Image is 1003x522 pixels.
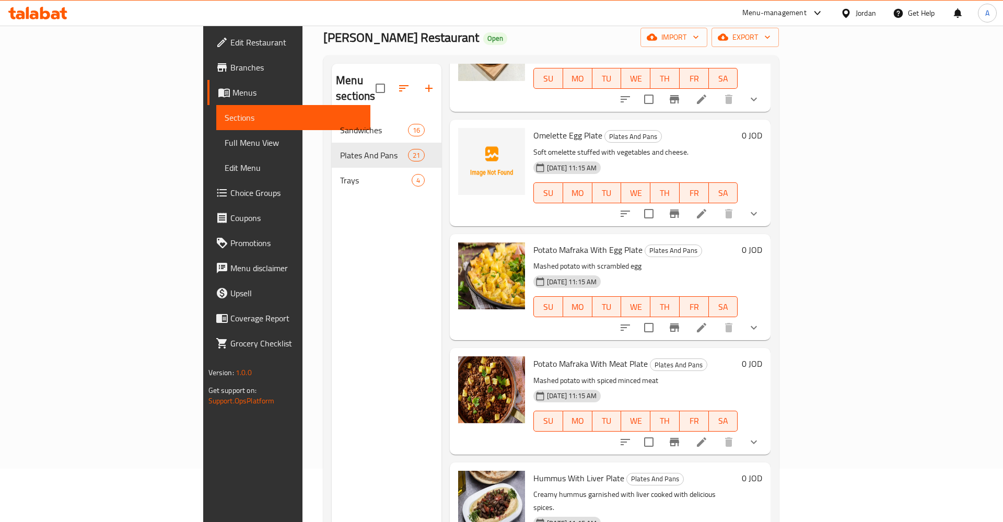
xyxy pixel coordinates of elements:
span: SA [713,185,734,201]
button: TU [592,68,622,89]
span: TU [597,185,617,201]
span: A [985,7,989,19]
button: import [640,28,707,47]
span: [DATE] 11:15 AM [543,163,601,173]
svg: Show Choices [748,207,760,220]
a: Edit menu item [695,436,708,448]
span: Trays [340,174,412,187]
span: 1.0.0 [236,366,252,379]
a: Menus [207,80,371,105]
button: TU [592,296,622,317]
button: SU [533,182,563,203]
p: Mashed potato with spiced minced meat [533,374,738,387]
div: Trays4 [332,168,441,193]
a: Grocery Checklist [207,331,371,356]
button: FR [680,411,709,432]
button: sort-choices [613,315,638,340]
button: Add section [416,76,441,101]
button: Branch-specific-item [662,430,687,455]
a: Upsell [207,281,371,306]
span: TH [655,299,675,315]
a: Edit menu item [695,207,708,220]
button: FR [680,68,709,89]
span: Hummus With Liver Plate [533,470,624,486]
span: Version: [208,366,234,379]
span: Plates And Pans [627,473,683,485]
span: import [649,31,699,44]
button: delete [716,315,741,340]
div: Open [483,32,507,45]
a: Choice Groups [207,180,371,205]
h6: 0 JOD [742,356,762,371]
span: [PERSON_NAME] Restaurant [323,26,479,49]
span: SU [538,299,559,315]
span: WE [625,185,646,201]
h6: 0 JOD [742,471,762,485]
a: Branches [207,55,371,80]
span: Sections [225,111,363,124]
span: Plates And Pans [650,359,707,371]
div: items [408,124,425,136]
div: Plates And Pans [604,130,662,143]
nav: Menu sections [332,113,441,197]
span: FR [684,71,705,86]
span: FR [684,299,705,315]
span: 21 [409,150,424,160]
button: WE [621,411,650,432]
span: SU [538,413,559,428]
span: MO [567,185,588,201]
span: WE [625,71,646,86]
span: Select to update [638,88,660,110]
button: SA [709,182,738,203]
div: Jordan [856,7,876,19]
button: show more [741,201,766,226]
button: TH [650,182,680,203]
span: Select to update [638,203,660,225]
button: Branch-specific-item [662,201,687,226]
button: WE [621,296,650,317]
span: Sort sections [391,76,416,101]
button: TH [650,68,680,89]
div: items [412,174,425,187]
span: Coupons [230,212,363,224]
div: Sandwiches16 [332,118,441,143]
button: SU [533,296,563,317]
a: Menu disclaimer [207,256,371,281]
span: TU [597,71,617,86]
span: Grocery Checklist [230,337,363,350]
button: MO [563,411,592,432]
a: Promotions [207,230,371,256]
svg: Show Choices [748,321,760,334]
span: TU [597,299,617,315]
span: WE [625,413,646,428]
a: Edit Restaurant [207,30,371,55]
span: Edit Menu [225,161,363,174]
button: show more [741,430,766,455]
button: show more [741,87,766,112]
div: Plates And Pans [645,245,702,257]
span: Select all sections [369,77,391,99]
img: Potato Mafraka With Meat Plate [458,356,525,423]
span: TH [655,71,675,86]
span: Open [483,34,507,43]
button: WE [621,68,650,89]
button: MO [563,68,592,89]
span: Potato Mafraka With Meat Plate [533,356,648,372]
button: FR [680,296,709,317]
span: Plates And Pans [340,149,408,161]
h6: 0 JOD [742,128,762,143]
button: sort-choices [613,87,638,112]
span: Branches [230,61,363,74]
button: SU [533,411,563,432]
span: Upsell [230,287,363,299]
span: MO [567,413,588,428]
img: Omelette Egg Plate [458,128,525,195]
button: sort-choices [613,430,638,455]
button: show more [741,315,766,340]
span: FR [684,413,705,428]
span: Promotions [230,237,363,249]
button: TU [592,411,622,432]
button: TH [650,296,680,317]
button: Branch-specific-item [662,87,687,112]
